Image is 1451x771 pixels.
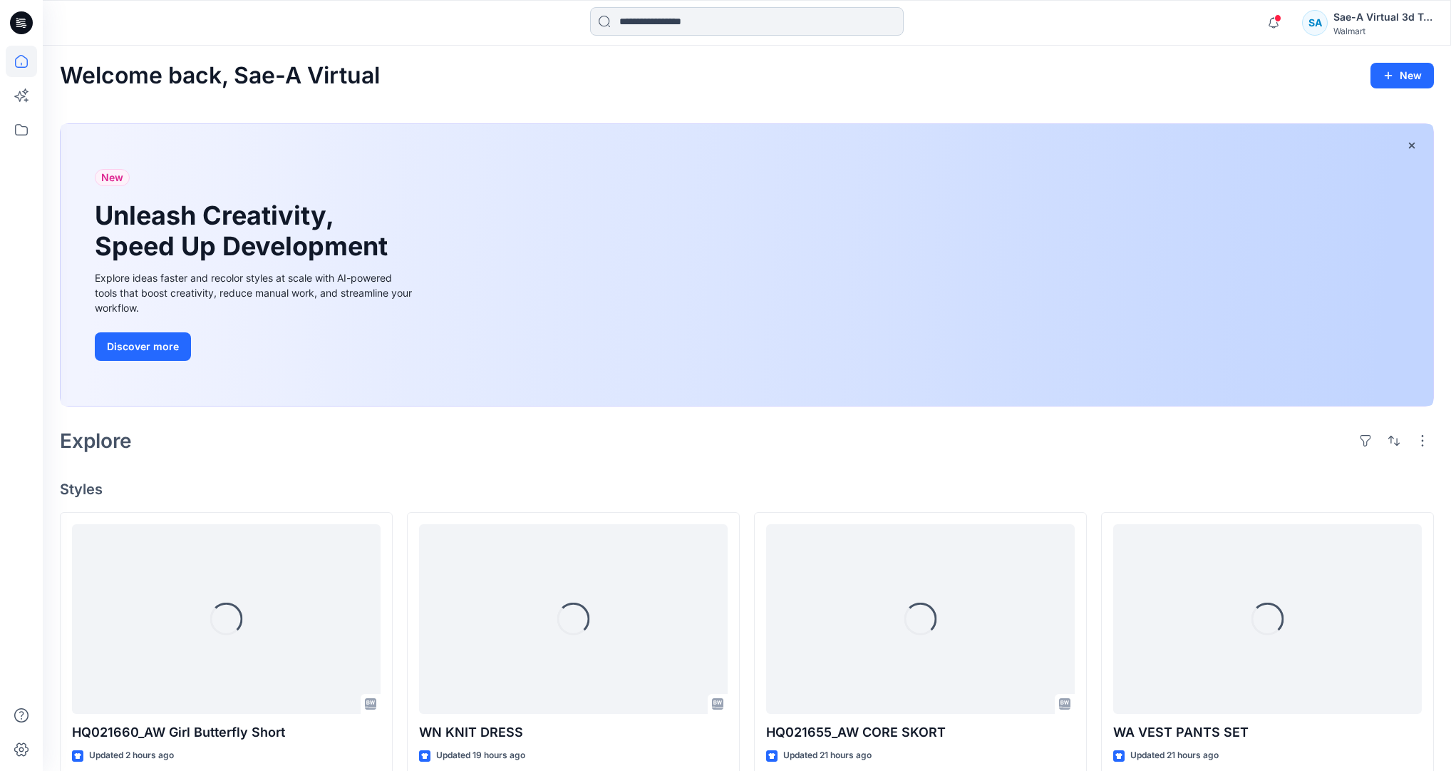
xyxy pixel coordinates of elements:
div: SA [1302,10,1328,36]
a: Discover more [95,332,415,361]
div: Explore ideas faster and recolor styles at scale with AI-powered tools that boost creativity, red... [95,270,415,315]
p: HQ021660_AW Girl Butterfly Short [72,723,381,742]
p: Updated 19 hours ago [436,748,525,763]
button: New [1370,63,1434,88]
p: Updated 2 hours ago [89,748,174,763]
span: New [101,169,123,186]
div: Walmart [1333,26,1433,36]
h2: Welcome back, Sae-A Virtual [60,63,380,89]
p: Updated 21 hours ago [1130,748,1219,763]
p: WA VEST PANTS SET [1113,723,1422,742]
h2: Explore [60,429,132,452]
h1: Unleash Creativity, Speed Up Development [95,200,394,262]
p: HQ021655_AW CORE SKORT [766,723,1075,742]
div: Sae-A Virtual 3d Team [1333,9,1433,26]
button: Discover more [95,332,191,361]
h4: Styles [60,481,1434,498]
p: WN KNIT DRESS [419,723,728,742]
p: Updated 21 hours ago [783,748,872,763]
